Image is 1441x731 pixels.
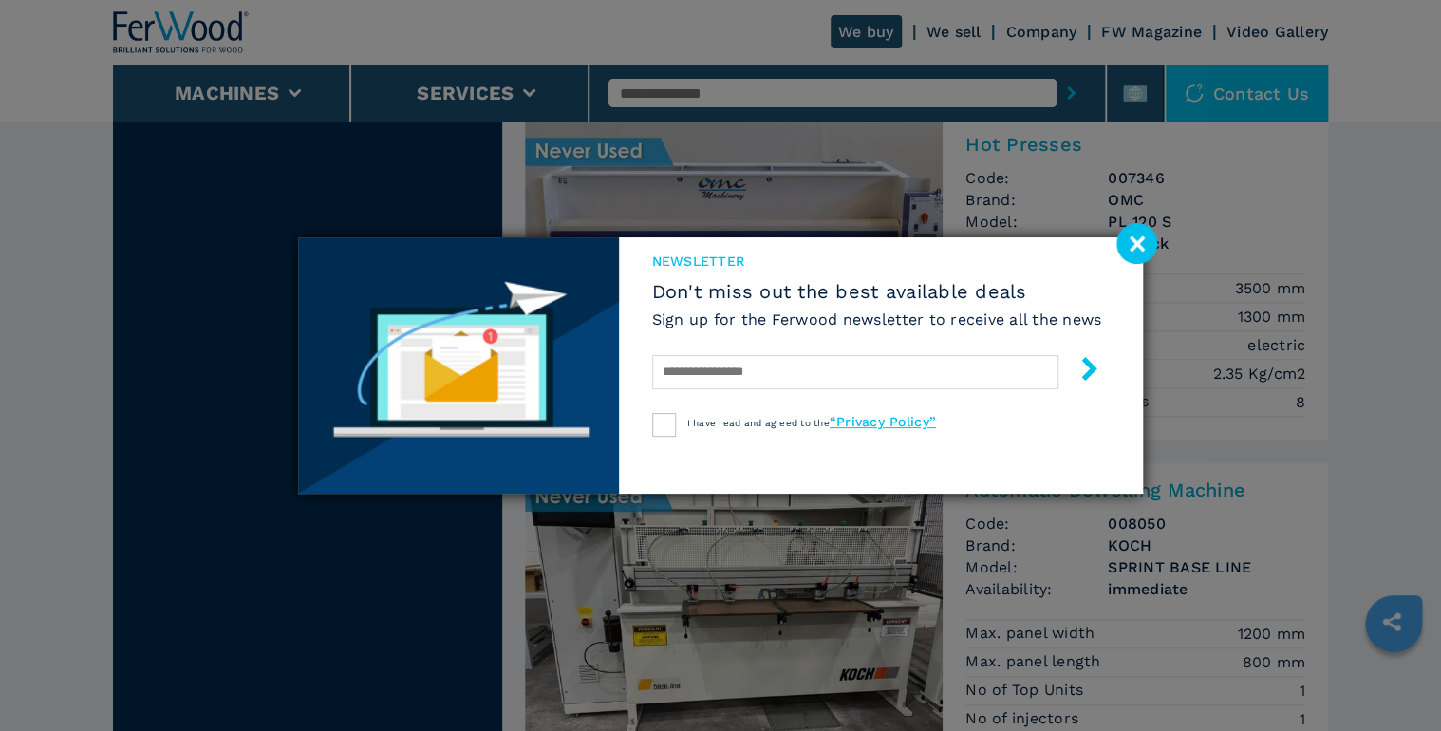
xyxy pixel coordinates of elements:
a: “Privacy Policy” [830,414,936,429]
img: Newsletter image [298,237,619,494]
span: newsletter [652,252,1102,271]
span: Don't miss out the best available deals [652,280,1102,303]
h6: Sign up for the Ferwood newsletter to receive all the news [652,309,1102,330]
span: I have read and agreed to the [687,418,936,428]
button: submit-button [1058,349,1101,394]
